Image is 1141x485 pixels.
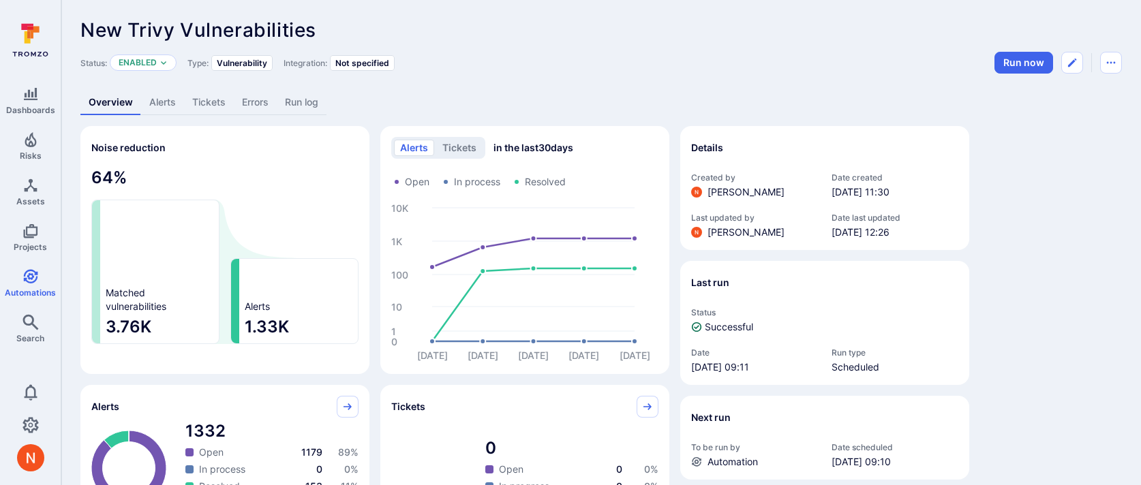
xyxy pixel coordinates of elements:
[691,347,818,358] span: Date
[16,333,44,343] span: Search
[468,349,498,361] text: [DATE]
[159,59,168,67] button: Expand dropdown
[1061,52,1083,74] button: Edit automation
[832,213,958,223] span: Date last updated
[832,347,958,358] span: Run type
[91,167,359,189] span: 64 %
[691,187,702,198] img: ACg8ocIprwjrgDQnDsNSk9Ghn5p5-B8DpAKWoJ5Gi9syOE4K59tr4Q=s96-c
[80,18,316,42] span: New Trivy Vulnerabilities
[16,196,45,206] span: Assets
[568,349,599,361] text: [DATE]
[691,141,723,155] h2: Details
[391,202,408,214] text: 10K
[832,185,958,199] span: [DATE] 11:30
[316,463,322,475] span: 0
[187,58,209,68] span: Type:
[119,57,157,68] button: Enabled
[417,349,448,361] text: [DATE]
[391,400,425,413] span: Tickets
[391,301,402,313] text: 10
[301,446,322,458] span: 1179
[80,58,107,68] span: Status:
[691,187,702,198] div: Neeren Patki
[91,400,119,413] span: Alerts
[391,236,402,247] text: 1K
[80,90,1122,115] div: Automation tabs
[199,463,245,476] span: In process
[394,140,434,156] button: alerts
[405,175,429,189] span: Open
[284,58,327,68] span: Integration:
[185,420,359,442] span: total
[644,463,658,475] span: 0 %
[380,126,669,374] div: Alerts/Tickets trend
[485,437,658,459] span: total
[680,396,969,480] section: Next run widget
[832,442,958,452] span: Date scheduled
[344,463,359,475] span: 0 %
[691,411,731,424] h2: Next run
[199,445,224,459] span: Open
[14,242,47,252] span: Projects
[20,151,42,161] span: Risks
[391,336,397,347] text: 0
[708,185,785,199] span: [PERSON_NAME]
[680,261,969,385] section: Last run widget
[245,316,352,338] span: 1.33K
[5,287,56,298] span: Automations
[680,126,969,250] section: Details widget
[832,360,958,374] span: Scheduled
[17,444,44,471] div: Neeren Patki
[691,227,702,238] img: ACg8ocIprwjrgDQnDsNSk9Ghn5p5-B8DpAKWoJ5Gi9syOE4K59tr4Q=s96-c
[691,213,818,223] span: Last updated by
[832,455,958,469] span: [DATE] 09:10
[106,286,166,313] span: Matched vulnerabilities
[91,142,166,153] span: Noise reduction
[211,55,273,71] div: Vulnerability
[691,360,818,374] span: [DATE] 09:11
[499,463,523,476] span: Open
[391,269,408,281] text: 100
[994,52,1053,74] button: Run automation
[705,320,753,334] span: Successful
[6,105,55,115] span: Dashboards
[832,172,958,183] span: Date created
[691,172,818,183] span: Created by
[234,90,277,115] a: Errors
[454,175,500,189] span: In process
[335,58,389,68] span: Not specified
[708,225,785,239] span: [PERSON_NAME]
[708,455,758,469] span: Automation
[391,326,396,337] text: 1
[691,276,729,290] h2: Last run
[106,316,213,338] span: 3.76K
[17,444,44,471] img: ACg8ocIprwjrgDQnDsNSk9Ghn5p5-B8DpAKWoJ5Gi9syOE4K59tr4Q=s96-c
[141,90,184,115] a: Alerts
[245,300,270,313] span: Alerts
[1100,52,1122,74] button: Automation menu
[436,140,483,156] button: tickets
[832,225,958,239] span: [DATE] 12:26
[691,442,818,452] span: To be run by
[277,90,326,115] a: Run log
[691,307,958,317] span: Status
[80,90,141,115] a: Overview
[691,227,702,238] div: Neeren Patki
[184,90,234,115] a: Tickets
[525,175,566,189] span: Resolved
[493,141,573,155] span: in the last 30 days
[518,349,549,361] text: [DATE]
[620,349,650,361] text: [DATE]
[338,446,359,458] span: 89 %
[616,463,622,475] span: 0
